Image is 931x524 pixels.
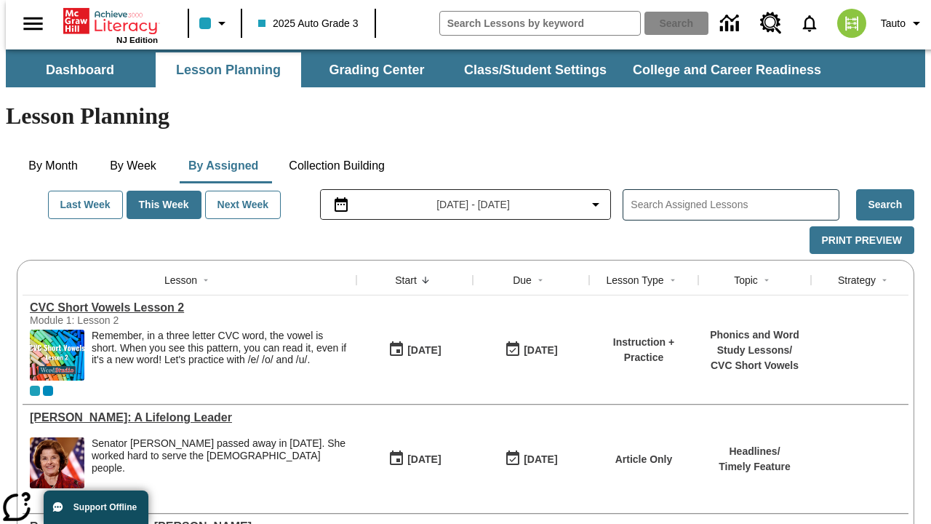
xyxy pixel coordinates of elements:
[615,452,673,467] p: Article Only
[711,4,751,44] a: Data Center
[12,2,55,45] button: Open side menu
[440,12,640,35] input: search field
[524,341,557,360] div: [DATE]
[596,335,691,365] p: Instruction + Practice
[6,103,925,130] h1: Lesson Planning
[436,197,510,213] span: [DATE] - [DATE]
[875,10,931,36] button: Profile/Settings
[205,191,281,219] button: Next Week
[881,16,906,31] span: Tauto
[856,189,914,221] button: Search
[116,36,158,44] span: NJ Edition
[587,196,604,213] svg: Collapse Date Range Filter
[621,52,833,87] button: College and Career Readiness
[719,444,791,459] p: Headlines /
[706,358,804,373] p: CVC Short Vowels
[417,271,434,289] button: Sort
[407,341,441,360] div: [DATE]
[73,502,137,512] span: Support Offline
[513,273,532,287] div: Due
[30,411,349,424] div: Dianne Feinstein: A Lifelong Leader
[30,411,349,424] a: Dianne Feinstein: A Lifelong Leader, Lessons
[734,273,758,287] div: Topic
[810,226,914,255] button: Print Preview
[719,459,791,475] p: Timely Feature
[6,52,834,87] div: SubNavbar
[164,273,197,287] div: Lesson
[193,10,236,36] button: Class color is light blue. Change class color
[407,450,441,469] div: [DATE]
[383,336,446,364] button: 09/04/25: First time the lesson was available
[92,437,349,474] div: Senator [PERSON_NAME] passed away in [DATE]. She worked hard to serve the [DEMOGRAPHIC_DATA] people.
[30,386,40,396] div: Current Class
[532,271,549,289] button: Sort
[837,9,866,38] img: avatar image
[706,327,804,358] p: Phonics and Word Study Lessons /
[6,49,925,87] div: SubNavbar
[197,271,215,289] button: Sort
[30,301,349,314] a: CVC Short Vowels Lesson 2, Lessons
[664,271,682,289] button: Sort
[156,52,301,87] button: Lesson Planning
[838,273,876,287] div: Strategy
[7,52,153,87] button: Dashboard
[500,445,562,473] button: 09/04/25: Last day the lesson can be accessed
[828,4,875,42] button: Select a new avatar
[97,148,169,183] button: By Week
[524,450,557,469] div: [DATE]
[63,5,158,44] div: Home
[500,336,562,364] button: 09/04/25: Last day the lesson can be accessed
[30,330,84,381] img: CVC Short Vowels Lesson 2.
[395,273,417,287] div: Start
[17,148,89,183] button: By Month
[92,330,349,366] p: Remember, in a three letter CVC word, the vowel is short. When you see this pattern, you can read...
[631,194,838,215] input: Search Assigned Lessons
[30,301,349,314] div: CVC Short Vowels Lesson 2
[304,52,449,87] button: Grading Center
[876,271,893,289] button: Sort
[383,445,446,473] button: 09/04/25: First time the lesson was available
[127,191,201,219] button: This Week
[43,386,53,396] div: OL 2025 Auto Grade 4
[30,314,248,326] div: Module 1: Lesson 2
[92,437,349,488] div: Senator Dianne Feinstein passed away in September 2023. She worked hard to serve the American peo...
[327,196,605,213] button: Select the date range menu item
[177,148,270,183] button: By Assigned
[63,7,158,36] a: Home
[758,271,775,289] button: Sort
[277,148,396,183] button: Collection Building
[452,52,618,87] button: Class/Student Settings
[751,4,791,43] a: Resource Center, Will open in new tab
[606,273,663,287] div: Lesson Type
[258,16,359,31] span: 2025 Auto Grade 3
[44,491,148,524] button: Support Offline
[30,437,84,488] img: Senator Dianne Feinstein of California smiles with the U.S. flag behind her.
[48,191,123,219] button: Last Week
[791,4,828,42] a: Notifications
[92,330,349,381] div: Remember, in a three letter CVC word, the vowel is short. When you see this pattern, you can read...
